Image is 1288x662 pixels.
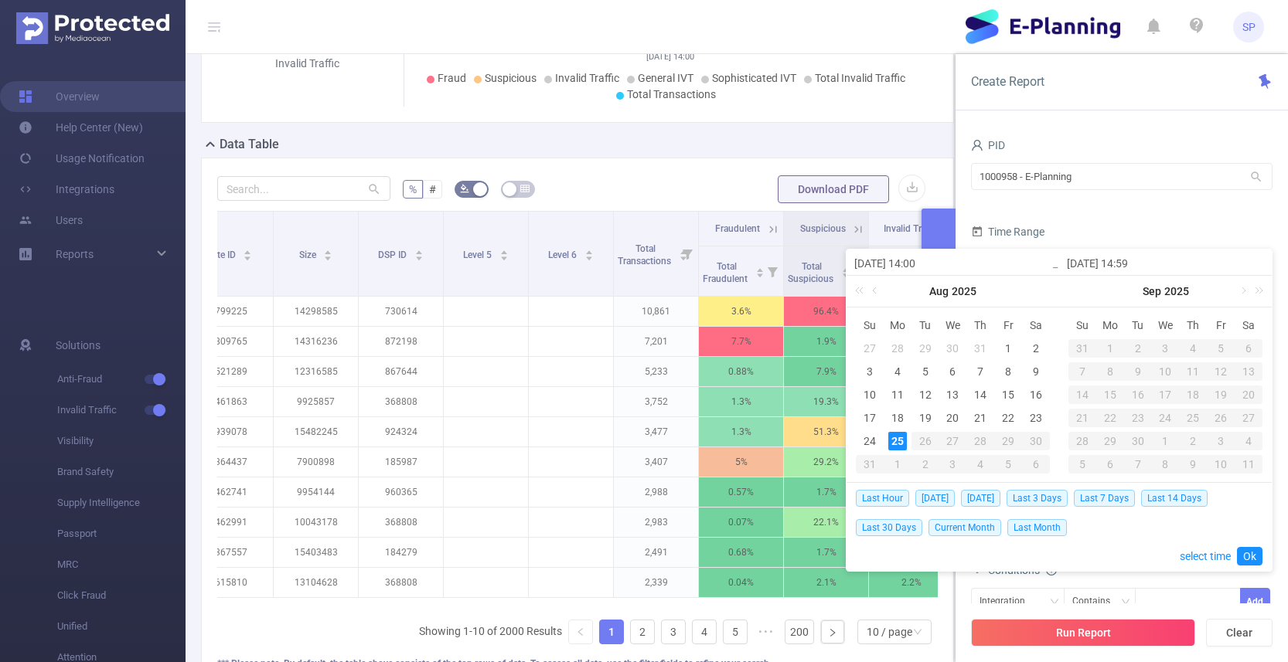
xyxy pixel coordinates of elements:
td: October 3, 2025 [1207,429,1235,453]
td: August 10, 2025 [856,383,884,406]
td: September 5, 2025 [1207,337,1235,360]
span: Mo [884,318,911,332]
th: Sat [1235,314,1262,337]
a: 200 [785,620,813,643]
td: September 8, 2025 [1096,360,1124,383]
div: 14 [971,385,990,404]
span: Total Suspicious [788,261,836,284]
span: Create Report [971,74,1044,89]
th: Tue [911,314,939,337]
h2: Data Table [220,135,279,154]
span: Th [966,318,994,332]
div: 7 [1068,362,1096,381]
td: September 6, 2025 [1235,337,1262,360]
td: September 20, 2025 [1235,383,1262,406]
li: 2 [630,620,655,644]
td: September 25, 2025 [1179,406,1207,429]
td: August 20, 2025 [939,406,967,429]
td: August 31, 2025 [1068,337,1096,360]
td: September 28, 2025 [1068,429,1096,453]
button: Add [1240,588,1270,615]
td: October 11, 2025 [1235,453,1262,476]
td: September 23, 2025 [1124,406,1152,429]
td: August 2, 2025 [1022,337,1050,360]
span: % [409,183,417,195]
p: 809765 [189,327,273,356]
i: icon: caret-down [499,254,508,259]
div: 14 [1068,385,1096,404]
span: Total Transactions [627,88,716,100]
div: 2 [1124,339,1152,358]
span: Unified [57,611,186,642]
div: 13 [943,385,962,404]
div: 12 [1207,362,1235,381]
div: 20 [943,409,962,427]
td: August 5, 2025 [911,360,939,383]
span: Mo [1096,318,1124,332]
span: Su [1068,318,1096,332]
td: August 17, 2025 [856,406,884,429]
p: 461863 [189,387,273,416]
td: July 31, 2025 [966,337,994,360]
div: 22 [999,409,1017,427]
span: Click Fraud [57,580,186,611]
a: Ok [1237,547,1262,565]
div: 11 [888,385,907,404]
li: Next Page [820,620,845,644]
td: September 13, 2025 [1235,360,1262,383]
img: Protected Media [16,12,169,44]
td: August 31, 2025 [856,453,884,476]
div: 13 [1235,362,1262,381]
p: 3.6% [699,297,783,326]
td: August 27, 2025 [939,429,967,453]
td: August 29, 2025 [994,429,1022,453]
div: 15 [1096,385,1124,404]
td: September 27, 2025 [1235,406,1262,429]
div: 29 [916,339,935,358]
td: September 18, 2025 [1179,383,1207,406]
td: August 6, 2025 [939,360,967,383]
i: Filter menu [676,212,698,296]
i: icon: caret-down [414,254,423,259]
p: 10,861 [614,297,698,326]
div: 23 [1027,409,1045,427]
th: Sun [856,314,884,337]
a: Aug [928,276,950,307]
tspan: [DATE] 14:00 [646,52,694,62]
p: 96.4% [784,297,868,326]
td: August 24, 2025 [856,429,884,453]
i: icon: caret-down [244,254,252,259]
a: 2025 [950,276,978,307]
p: 5,233 [614,357,698,386]
div: 3 [860,362,879,381]
p: 7.7% [699,327,783,356]
i: icon: table [520,184,530,193]
p: 3,752 [614,387,698,416]
td: September 24, 2025 [1152,406,1180,429]
p: 12316585 [274,357,358,386]
li: 4 [692,620,717,644]
span: Sa [1235,318,1262,332]
i: icon: caret-up [755,266,764,270]
td: September 16, 2025 [1124,383,1152,406]
p: 1.9% [784,327,868,356]
td: October 2, 2025 [1179,429,1207,453]
div: 16 [1124,385,1152,404]
input: Search... [217,176,390,201]
span: Total Invalid Traffic [815,72,905,84]
td: September 1, 2025 [1096,337,1124,360]
td: August 3, 2025 [856,360,884,383]
p: 14316236 [274,327,358,356]
td: September 19, 2025 [1207,383,1235,406]
p: 9925857 [274,387,358,416]
span: Anti-Fraud [57,364,186,395]
div: 10 [860,385,879,404]
i: icon: caret-down [841,271,850,276]
a: Last year (Control + left) [852,276,872,307]
a: 3 [662,620,685,643]
li: 3 [661,620,686,644]
span: Tu [911,318,939,332]
i: icon: caret-down [755,271,764,276]
span: Invalid Traffic [884,223,939,234]
th: Tue [1124,314,1152,337]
